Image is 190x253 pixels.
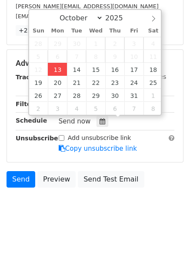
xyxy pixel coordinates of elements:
[143,89,163,102] span: November 1, 2025
[48,28,67,34] span: Mon
[105,63,124,76] span: October 16, 2025
[16,58,174,68] h5: Advanced
[37,171,76,188] a: Preview
[16,3,159,10] small: [PERSON_NAME][EMAIL_ADDRESS][DOMAIN_NAME]
[67,37,86,50] span: September 30, 2025
[86,28,105,34] span: Wed
[48,76,67,89] span: October 20, 2025
[48,37,67,50] span: September 29, 2025
[105,76,124,89] span: October 23, 2025
[16,117,47,124] strong: Schedule
[67,76,86,89] span: October 21, 2025
[29,76,48,89] span: October 19, 2025
[124,63,143,76] span: October 17, 2025
[29,28,48,34] span: Sun
[29,37,48,50] span: September 28, 2025
[143,76,163,89] span: October 25, 2025
[59,117,91,125] span: Send now
[86,89,105,102] span: October 29, 2025
[124,76,143,89] span: October 24, 2025
[29,102,48,115] span: November 2, 2025
[16,101,38,107] strong: Filters
[86,76,105,89] span: October 22, 2025
[29,50,48,63] span: October 5, 2025
[16,74,45,81] strong: Tracking
[105,37,124,50] span: October 2, 2025
[105,50,124,63] span: October 9, 2025
[124,37,143,50] span: October 3, 2025
[48,89,67,102] span: October 27, 2025
[86,102,105,115] span: November 5, 2025
[124,89,143,102] span: October 31, 2025
[59,145,137,152] a: Copy unsubscribe link
[16,25,52,36] a: +22 more
[86,50,105,63] span: October 8, 2025
[7,171,35,188] a: Send
[16,13,113,19] small: [EMAIL_ADDRESS][DOMAIN_NAME]
[67,102,86,115] span: November 4, 2025
[105,102,124,115] span: November 6, 2025
[105,28,124,34] span: Thu
[143,50,163,63] span: October 11, 2025
[78,171,144,188] a: Send Test Email
[67,50,86,63] span: October 7, 2025
[147,211,190,253] iframe: Chat Widget
[16,135,58,142] strong: Unsubscribe
[29,63,48,76] span: October 12, 2025
[143,102,163,115] span: November 8, 2025
[143,63,163,76] span: October 18, 2025
[86,37,105,50] span: October 1, 2025
[48,50,67,63] span: October 6, 2025
[67,63,86,76] span: October 14, 2025
[67,89,86,102] span: October 28, 2025
[48,63,67,76] span: October 13, 2025
[48,102,67,115] span: November 3, 2025
[68,133,131,143] label: Add unsubscribe link
[143,28,163,34] span: Sat
[124,102,143,115] span: November 7, 2025
[29,89,48,102] span: October 26, 2025
[103,14,134,22] input: Year
[124,28,143,34] span: Fri
[105,89,124,102] span: October 30, 2025
[124,50,143,63] span: October 10, 2025
[86,63,105,76] span: October 15, 2025
[67,28,86,34] span: Tue
[143,37,163,50] span: October 4, 2025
